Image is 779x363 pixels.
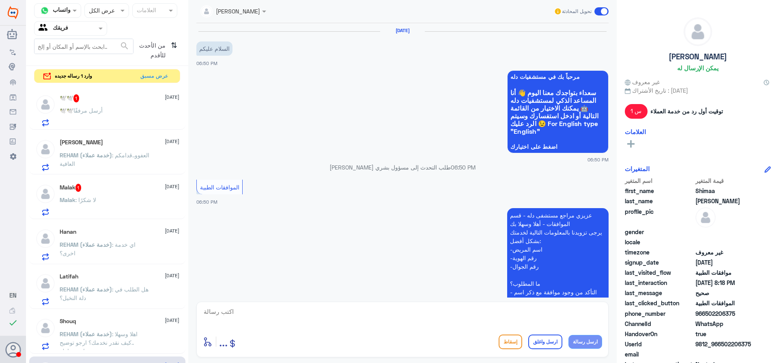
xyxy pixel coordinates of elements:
span: 06:50 PM [451,164,476,171]
span: REHAM (خدمة عملاء) [60,152,112,159]
button: عرض مسبق [137,70,172,83]
span: locale [625,238,694,246]
span: signup_date [625,258,694,267]
span: 9812_966502206375 [695,340,754,348]
span: REHAM (خدمة عملاء) [60,241,112,248]
h5: Latifah [60,273,78,280]
button: إسقاط [499,335,522,349]
img: defaultAdmin.png [35,184,56,204]
span: مرحباً بك في مستشفيات دله [510,74,605,80]
span: 06:50 PM [587,156,609,163]
span: توقيت أول رد من خدمة العملاء [650,107,723,115]
h5: Sultan ban Hadi [60,139,103,146]
img: defaultAdmin.png [684,18,712,46]
span: true [695,330,754,338]
span: last_message [625,289,694,297]
button: ارسل واغلق [528,335,562,349]
h5: Hanan [60,228,76,235]
span: Abdulaziz [695,197,754,205]
span: تحويل المحادثة [562,8,592,15]
h5: Malak [60,184,82,192]
span: 1 س [625,104,648,119]
h6: [DATE] [380,28,425,33]
span: gender [625,228,694,236]
span: من الأحدث للأقدم [133,39,168,62]
span: profile_pic [625,207,694,226]
h5: [PERSON_NAME] [669,52,727,61]
span: ChannelId [625,320,694,328]
span: تاريخ الأشتراك : [DATE] [625,86,771,95]
span: [DATE] [165,317,179,324]
span: غير معروف [625,78,660,86]
span: : لا شكرًا [75,196,96,203]
button: ... [219,333,228,351]
img: defaultAdmin.png [35,273,56,293]
span: : اهلا وسهلا ..كيف نقدر نخدمك؟ ارجو توضيح استفسارك [60,330,138,354]
span: 2025-09-06T17:18:41.628Z [695,278,754,287]
span: null [695,350,754,359]
h5: 🕊️🕊️ [60,94,80,102]
i: check [8,318,18,328]
span: 06:50 PM [196,199,217,204]
span: 06:50 PM [196,61,217,66]
span: [DATE] [165,227,179,235]
span: غير معروف [695,248,754,256]
span: اضغط على اختيارك [510,143,605,150]
img: defaultAdmin.png [35,318,56,338]
span: last_visited_flow [625,268,694,277]
span: قيمة المتغير [695,176,754,185]
span: 1 [75,184,82,192]
button: ارسل رسالة [568,335,602,349]
span: صحيح [695,289,754,297]
span: null [695,228,754,236]
span: last_name [625,197,694,205]
img: defaultAdmin.png [695,207,716,228]
img: whatsapp.png [39,4,51,17]
span: search [120,41,129,51]
h6: يمكن الإرسال له [677,64,719,72]
h6: المتغيرات [625,165,650,172]
span: 2 [695,320,754,328]
h6: العلامات [625,128,646,135]
span: [DATE] [165,93,179,101]
span: الموافقات الطبية [200,184,239,191]
span: last_interaction [625,278,694,287]
span: سعداء بتواجدك معنا اليوم 👋 أنا المساعد الذكي لمستشفيات دله 🤖 يمكنك الاختيار من القائمة التالية أو... [510,89,605,135]
span: وارد 1 رساله جديده [55,72,92,80]
h5: Shouq [60,318,76,325]
p: 6/9/2025, 6:50 PM [196,41,232,56]
span: REHAM (خدمة عملاء) [60,286,112,293]
span: الموافقات الطبية [695,299,754,307]
span: null [695,238,754,246]
span: 1 [73,94,80,102]
span: [DATE] [165,183,179,190]
span: اسم المتغير [625,176,694,185]
span: UserId [625,340,694,348]
i: ⇅ [171,39,177,59]
img: defaultAdmin.png [35,94,56,115]
span: 966502206375 [695,309,754,318]
button: EN [9,291,17,300]
span: REHAM (خدمة عملاء) [60,330,112,337]
span: أرسل مرفقًا [73,107,103,114]
img: defaultAdmin.png [35,139,56,159]
div: العلامات [136,6,156,16]
img: defaultAdmin.png [35,228,56,249]
span: Shimaa [695,187,754,195]
button: search [120,39,129,53]
span: 🕊️🕊️ [60,107,73,114]
span: Malak [60,196,75,203]
span: : العفوو..قدامكم العافية [60,152,149,167]
span: موافقات الطبية [695,268,754,277]
span: first_name [625,187,694,195]
span: ... [219,334,228,349]
span: EN [9,291,17,299]
span: 2025-09-06T15:50:10.937Z [695,258,754,267]
img: Widebot Logo [8,6,18,19]
button: الصورة الشخصية [5,342,21,357]
span: last_clicked_button [625,299,694,307]
img: yourTeam.svg [39,22,51,35]
span: [DATE] [165,272,179,279]
span: email [625,350,694,359]
input: ابحث بالإسم أو المكان أو إلخ.. [34,39,133,54]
